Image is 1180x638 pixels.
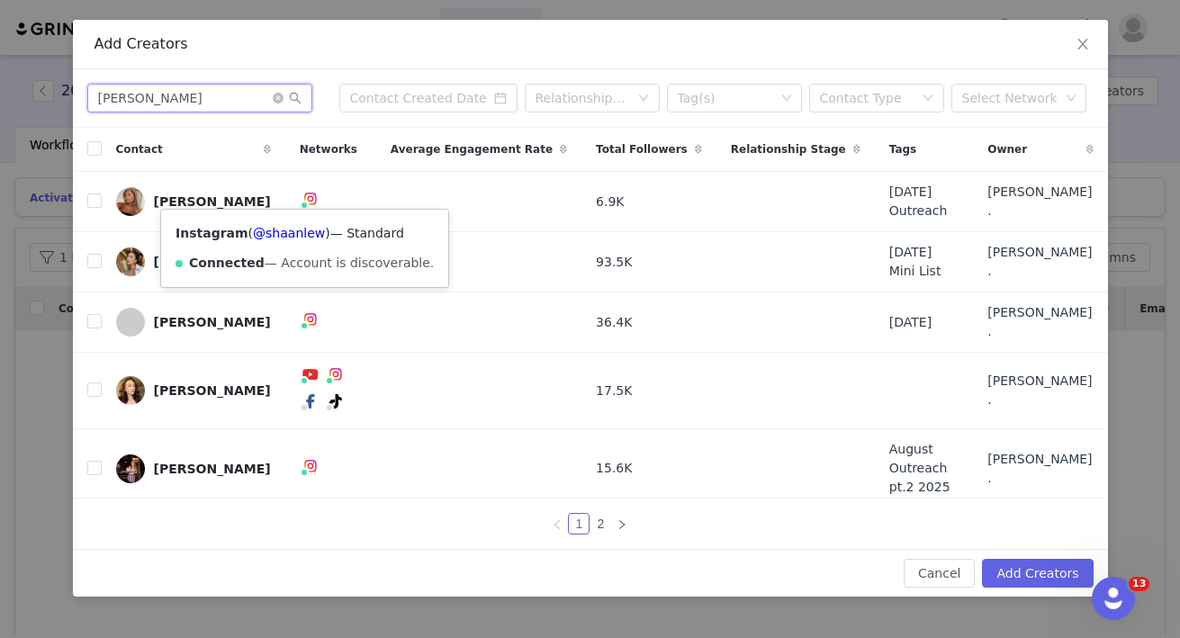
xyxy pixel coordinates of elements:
strong: Connected [189,256,265,270]
span: — Standard [330,226,404,240]
strong: Instagram [176,226,248,240]
i: icon: down [638,93,649,105]
span: 36.4K [596,313,632,332]
span: 93.5K [596,253,632,272]
span: — Account is discoverable. [265,256,434,270]
span: Relationship Stage [731,141,846,157]
img: instagram.svg [303,192,318,206]
a: [PERSON_NAME] [116,187,271,216]
img: instagram.svg [303,312,318,327]
input: Search... [87,84,312,112]
iframe: Intercom live chat [1092,577,1135,620]
div: [PERSON_NAME] [154,383,271,398]
span: August Outreach pt.2 2025 [889,440,959,497]
span: [DATE] Mini List [889,243,959,281]
span: 13 [1129,577,1149,591]
div: [PERSON_NAME] [154,315,271,329]
i: icon: down [923,93,933,105]
div: Add Creators [95,34,1086,54]
div: Tag(s) [678,89,775,107]
span: [PERSON_NAME] . [987,372,1093,409]
input: Contact Created Date [339,84,518,112]
div: Contact Type [820,89,914,107]
span: Total Followers [596,141,688,157]
li: 1 [568,513,590,535]
i: icon: calendar [494,92,507,104]
img: instagram.svg [329,367,343,382]
li: Previous Page [546,513,568,535]
a: [PERSON_NAME] [116,308,271,337]
button: Cancel [904,559,975,588]
a: 1 [569,514,589,534]
div: [PERSON_NAME] [154,194,271,209]
div: Select Network [962,89,1059,107]
span: 15.6K [596,459,632,478]
i: icon: down [1066,93,1076,105]
a: 2 [590,514,610,534]
span: Contact [116,141,163,157]
span: Tags [889,141,916,157]
i: icon: right [617,519,627,530]
span: [DATE] [889,313,932,332]
img: 82eb03e5-082d-4b02-85c6-165a5efc6299.jpg [116,376,145,405]
li: 2 [590,513,611,535]
i: icon: close [1076,37,1090,51]
img: 8b9f9db7-722c-47f3-9567-27e648d588b0.jpg [116,454,145,483]
a: [PERSON_NAME] [116,376,271,405]
span: [DATE] Outreach [889,183,959,220]
div: [PERSON_NAME] [154,255,271,269]
span: [PERSON_NAME] . [987,183,1093,220]
button: Close [1058,20,1108,70]
a: [PERSON_NAME] [116,247,271,276]
span: Average Engagement Rate [391,141,553,157]
a: [PERSON_NAME] [116,454,271,483]
img: 4a614e94-094b-4117-a986-428478fada2a.jpg [116,187,145,216]
i: icon: left [552,519,563,530]
span: Owner [987,141,1027,157]
li: Next Page [611,513,633,535]
span: ( ) [248,226,330,240]
img: instagram.svg [303,459,318,473]
span: Networks [300,141,357,157]
i: icon: close-circle [273,93,284,103]
button: Add Creators [982,559,1093,588]
i: icon: search [289,92,302,104]
span: 6.9K [596,193,624,211]
a: @shaanlew [253,226,325,240]
i: icon: down [781,93,792,105]
div: [PERSON_NAME] [154,462,271,476]
span: [PERSON_NAME] . [987,243,1093,281]
span: [PERSON_NAME] . [987,450,1093,488]
div: Relationship Stage [536,89,629,107]
span: 17.5K [596,382,632,400]
span: [PERSON_NAME] . [987,303,1093,341]
img: 4a74bc51-4f83-4c92-a6e4-18be3c38ec4b--s.jpg [116,247,145,276]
